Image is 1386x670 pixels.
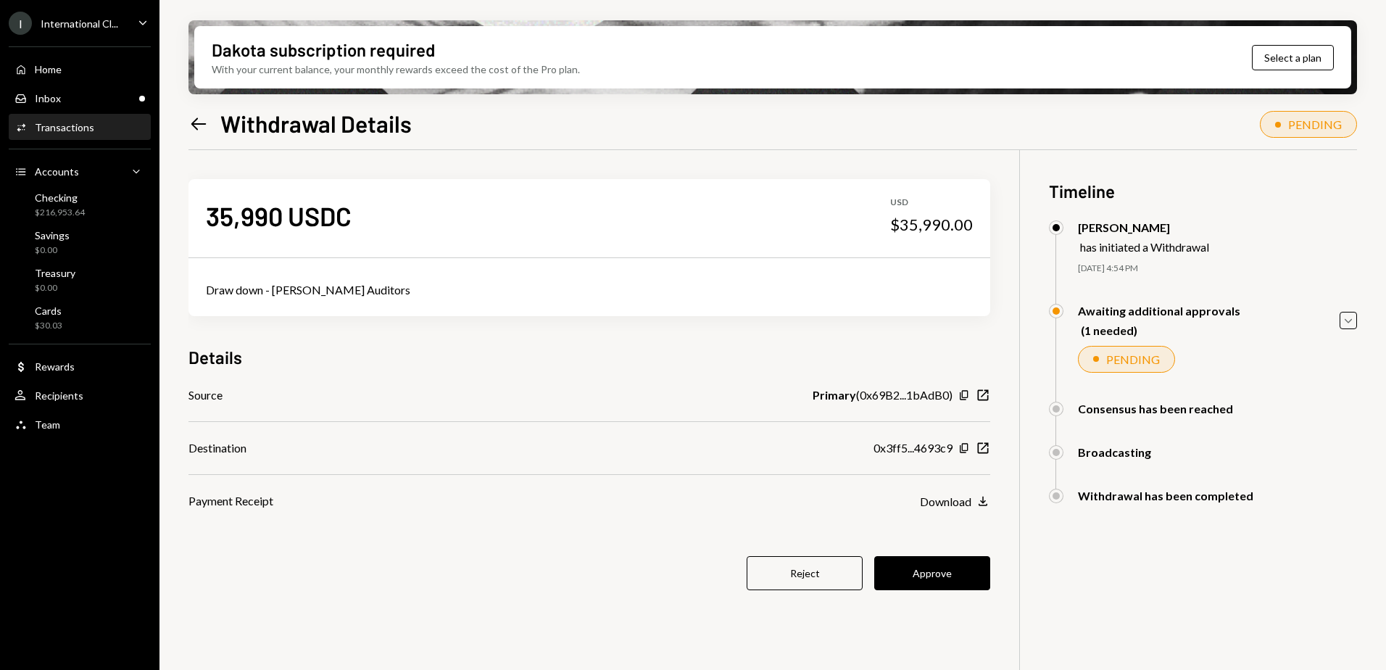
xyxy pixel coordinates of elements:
div: (1 needed) [1081,323,1240,337]
div: I [9,12,32,35]
a: Recipients [9,382,151,408]
div: Broadcasting [1078,445,1151,459]
div: $30.03 [35,320,62,332]
div: Treasury [35,267,75,279]
b: Primary [813,386,856,404]
button: Select a plan [1252,45,1334,70]
a: Inbox [9,85,151,111]
div: Destination [188,439,246,457]
div: ( 0x69B2...1bAdB0 ) [813,386,953,404]
div: International Cl... [41,17,118,30]
div: Source [188,386,223,404]
div: With your current balance, your monthly rewards exceed the cost of the Pro plan. [212,62,580,77]
div: Checking [35,191,85,204]
div: Recipients [35,389,83,402]
div: Transactions [35,121,94,133]
h3: Details [188,345,242,369]
div: Dakota subscription required [212,38,435,62]
div: 35,990 USDC [206,199,352,232]
a: Transactions [9,114,151,140]
a: Team [9,411,151,437]
div: Inbox [35,92,61,104]
div: Download [920,495,971,508]
div: Savings [35,229,70,241]
div: Consensus has been reached [1078,402,1233,415]
div: PENDING [1106,352,1160,366]
div: 0x3ff5...4693c9 [873,439,953,457]
a: Savings$0.00 [9,225,151,260]
a: Checking$216,953.64 [9,187,151,222]
div: Draw down - [PERSON_NAME] Auditors [206,281,973,299]
div: Home [35,63,62,75]
h3: Timeline [1049,179,1357,203]
a: Accounts [9,158,151,184]
a: Treasury$0.00 [9,262,151,297]
div: Withdrawal has been completed [1078,489,1253,502]
div: $0.00 [35,244,70,257]
div: Payment Receipt [188,492,273,510]
a: Home [9,56,151,82]
div: has initiated a Withdrawal [1080,240,1209,254]
div: [DATE] 4:54 PM [1078,262,1357,275]
button: Approve [874,556,990,590]
div: Accounts [35,165,79,178]
a: Rewards [9,353,151,379]
div: $216,953.64 [35,207,85,219]
div: [PERSON_NAME] [1078,220,1209,234]
div: Cards [35,305,62,317]
div: $35,990.00 [890,215,973,235]
div: Team [35,418,60,431]
h1: Withdrawal Details [220,109,412,138]
button: Download [920,494,990,510]
button: Reject [747,556,863,590]
div: PENDING [1288,117,1342,131]
div: Awaiting additional approvals [1078,304,1240,318]
div: Rewards [35,360,75,373]
a: Cards$30.03 [9,300,151,335]
div: USD [890,197,973,209]
div: $0.00 [35,282,75,294]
